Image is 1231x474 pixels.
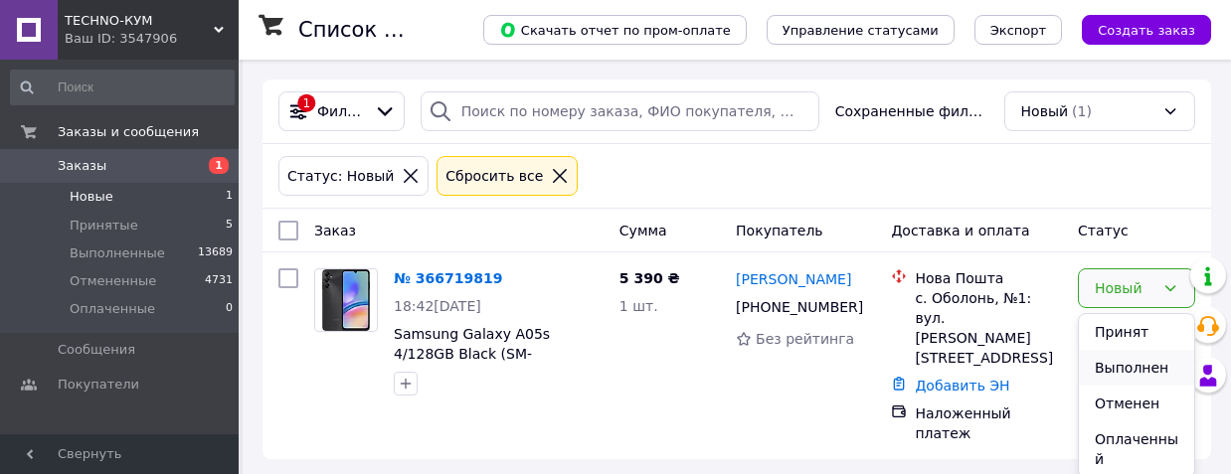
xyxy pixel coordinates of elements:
div: Наложенный платеж [915,403,1062,443]
button: Скачать отчет по пром-оплате [483,15,747,45]
span: Покупатели [58,376,139,394]
span: 13689 [198,244,233,262]
a: [PERSON_NAME] [736,269,851,289]
span: Управление статусами [783,23,939,38]
span: Сумма [619,223,667,238]
img: Фото товару [322,269,371,331]
span: Новые [70,188,113,206]
span: Принятые [70,217,138,235]
span: Сохраненные фильтры: [835,101,988,121]
a: Добавить ЭН [915,378,1009,394]
span: Выполненные [70,244,165,262]
h1: Список заказов [298,18,469,42]
span: Без рейтинга [756,331,854,347]
span: Скачать отчет по пром-оплате [499,21,731,39]
span: 18:42[DATE] [394,298,481,314]
span: 0 [226,300,233,318]
button: Создать заказ [1082,15,1211,45]
li: Принят [1079,314,1194,350]
span: Покупатель [736,223,823,238]
a: Создать заказ [1062,21,1211,37]
span: Доставка и оплата [891,223,1029,238]
span: Отмененные [70,272,156,290]
button: Управление статусами [767,15,955,45]
span: Оплаченные [70,300,155,318]
span: Новый [1021,101,1069,121]
div: [PHONE_NUMBER] [732,293,860,321]
span: Статус [1078,223,1129,238]
span: TECHNO-КУМ [65,12,214,30]
input: Поиск по номеру заказа, ФИО покупателя, номеру телефона, Email, номеру накладной [421,91,819,131]
a: Samsung Galaxy A05s 4/128GB Black (SM-A057GZKVEUC) No Adapter UA UCRF [394,326,586,401]
div: Сбросить все [441,165,547,187]
span: Сообщения [58,341,135,359]
button: Экспорт [974,15,1062,45]
span: Экспорт [990,23,1046,38]
a: № 366719819 [394,270,502,286]
span: Заказ [314,223,356,238]
span: Заказы [58,157,106,175]
span: 1 шт. [619,298,658,314]
span: 1 [226,188,233,206]
span: Создать заказ [1098,23,1195,38]
span: 1 [209,157,229,174]
span: Фильтры [317,101,366,121]
input: Поиск [10,70,235,105]
div: Статус: Новый [283,165,398,187]
a: Фото товару [314,268,378,332]
div: Нова Пошта [915,268,1062,288]
span: 4731 [205,272,233,290]
div: с. Оболонь, №1: вул. [PERSON_NAME][STREET_ADDRESS] [915,288,1062,368]
span: (1) [1072,103,1092,119]
span: Заказы и сообщения [58,123,199,141]
li: Выполнен [1079,350,1194,386]
div: Новый [1095,277,1154,299]
span: 5 [226,217,233,235]
li: Отменен [1079,386,1194,421]
div: Ваш ID: 3547906 [65,30,239,48]
span: 5 390 ₴ [619,270,680,286]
